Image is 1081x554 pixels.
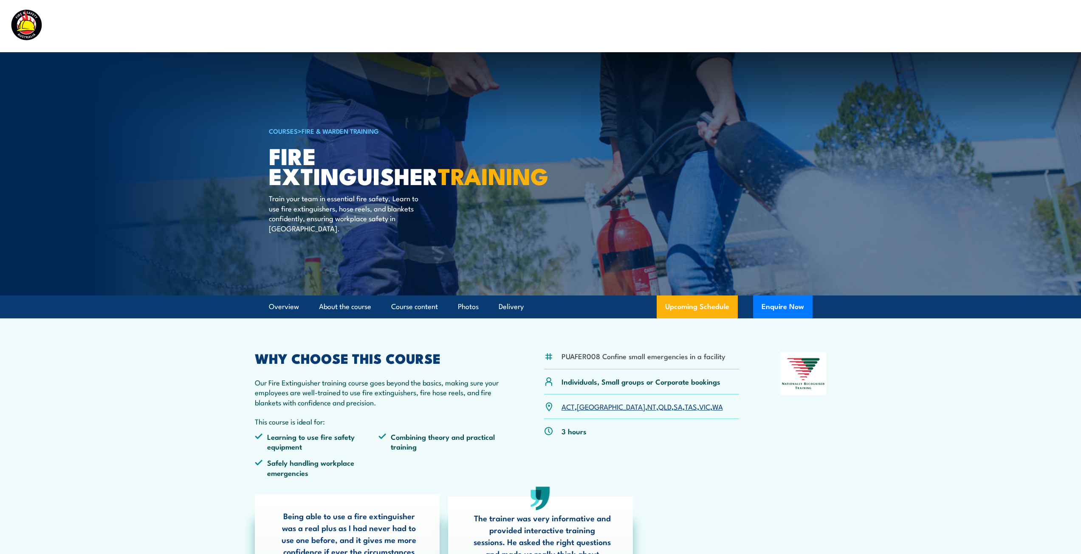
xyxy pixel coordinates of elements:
[753,295,813,318] button: Enquire Now
[577,401,645,411] a: [GEOGRAPHIC_DATA]
[269,126,479,136] h6: >
[657,295,738,318] a: Upcoming Schedule
[620,15,646,37] a: Courses
[438,157,548,193] strong: TRAINING
[269,146,479,185] h1: Fire Extinguisher
[255,432,379,452] li: Learning to use fire safety equipment
[860,15,892,37] a: About Us
[269,295,299,318] a: Overview
[255,458,379,478] li: Safely handling workplace emergencies
[255,377,503,407] p: Our Fire Extinguisher training course goes beyond the basics, making sure your employees are well...
[685,401,697,411] a: TAS
[910,15,929,37] a: News
[562,401,575,411] a: ACT
[562,426,587,436] p: 3 hours
[562,377,720,386] p: Individuals, Small groups or Corporate bookings
[712,401,723,411] a: WA
[562,402,723,411] p: , , , , , , ,
[699,401,710,411] a: VIC
[647,401,656,411] a: NT
[391,295,438,318] a: Course content
[740,15,841,37] a: Emergency Response Services
[781,352,827,395] img: Nationally Recognised Training logo.
[499,295,524,318] a: Delivery
[255,416,503,426] p: This course is ideal for:
[378,432,502,452] li: Combining theory and practical training
[562,351,725,361] li: PUAFER008 Confine small emergencies in a facility
[269,193,424,233] p: Train your team in essential fire safety. Learn to use fire extinguishers, hose reels, and blanke...
[319,295,371,318] a: About the course
[1014,15,1041,37] a: Contact
[658,401,672,411] a: QLD
[302,126,379,135] a: Fire & Warden Training
[665,15,722,37] a: Course Calendar
[948,15,996,37] a: Learner Portal
[674,401,683,411] a: SA
[255,352,503,364] h2: WHY CHOOSE THIS COURSE
[269,126,298,135] a: COURSES
[458,295,479,318] a: Photos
